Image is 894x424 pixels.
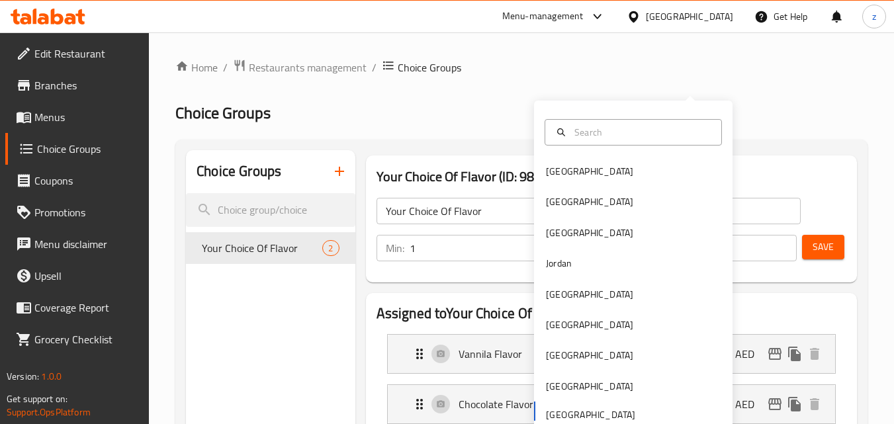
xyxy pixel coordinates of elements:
[37,141,139,157] span: Choice Groups
[546,379,633,394] div: [GEOGRAPHIC_DATA]
[175,60,218,75] a: Home
[5,165,150,196] a: Coupons
[34,331,139,347] span: Grocery Checklist
[233,59,367,76] a: Restaurants management
[785,344,805,364] button: duplicate
[7,403,91,421] a: Support.OpsPlatform
[5,292,150,323] a: Coverage Report
[34,268,139,284] span: Upsell
[546,256,572,271] div: Jordan
[546,287,633,302] div: [GEOGRAPHIC_DATA]
[249,60,367,75] span: Restaurants management
[372,60,377,75] li: /
[5,133,150,165] a: Choice Groups
[721,396,765,412] p: 65 AED
[175,59,868,76] nav: breadcrumb
[5,196,150,228] a: Promotions
[202,240,322,256] span: Your Choice Of Flavor
[785,394,805,414] button: duplicate
[805,394,825,414] button: delete
[5,38,150,69] a: Edit Restaurant
[721,346,765,362] p: 65 AED
[34,300,139,316] span: Coverage Report
[569,125,713,140] input: Search
[377,166,846,187] h3: Your Choice Of Flavor (ID: 983545)
[546,226,633,240] div: [GEOGRAPHIC_DATA]
[765,344,785,364] button: edit
[377,304,846,323] h2: Assigned to Your Choice Of Flavor
[459,396,560,412] p: Chocolate Flavor
[802,235,844,259] button: Save
[546,164,633,179] div: [GEOGRAPHIC_DATA]
[186,232,355,264] div: Your Choice Of Flavor2
[502,9,584,24] div: Menu-management
[872,9,876,24] span: z
[459,346,560,362] p: Vannila Flavor
[34,77,139,93] span: Branches
[7,368,39,385] span: Version:
[386,240,404,256] p: Min:
[5,260,150,292] a: Upsell
[805,344,825,364] button: delete
[546,348,633,362] div: [GEOGRAPHIC_DATA]
[223,60,228,75] li: /
[34,204,139,220] span: Promotions
[5,228,150,260] a: Menu disclaimer
[323,242,338,255] span: 2
[175,98,271,128] span: Choice Groups
[7,390,67,407] span: Get support on:
[34,109,139,125] span: Menus
[765,394,785,414] button: edit
[5,323,150,355] a: Grocery Checklist
[186,193,355,227] input: search
[34,46,139,62] span: Edit Restaurant
[5,101,150,133] a: Menus
[41,368,62,385] span: 1.0.0
[197,161,281,181] h2: Choice Groups
[377,329,846,379] li: Expand
[5,69,150,101] a: Branches
[813,239,834,255] span: Save
[646,9,733,24] div: [GEOGRAPHIC_DATA]
[398,60,461,75] span: Choice Groups
[546,318,633,332] div: [GEOGRAPHIC_DATA]
[34,173,139,189] span: Coupons
[34,236,139,252] span: Menu disclaimer
[388,335,835,373] div: Expand
[546,194,633,209] div: [GEOGRAPHIC_DATA]
[388,385,835,423] div: Expand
